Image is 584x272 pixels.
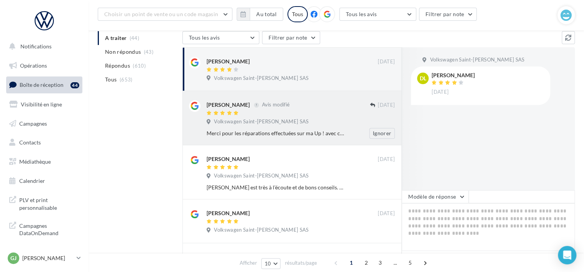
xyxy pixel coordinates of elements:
button: Ignorer [369,128,395,139]
span: Afficher [240,259,257,267]
span: Volkswagen Saint-[PERSON_NAME] SAS [214,118,309,125]
span: résultats/page [285,259,317,267]
span: Tous les avis [346,11,377,17]
span: Volkswagen Saint-[PERSON_NAME] SAS [214,75,309,82]
span: Tous les avis [189,34,220,41]
span: Visibilité en ligne [21,101,62,108]
button: Modèle de réponse [402,190,469,203]
a: Campagnes [5,116,84,132]
span: Campagnes DataOnDemand [19,221,79,237]
a: PLV et print personnalisable [5,192,84,214]
div: Open Intercom Messenger [558,246,576,264]
div: [PERSON_NAME] [207,155,250,163]
span: [DATE] [378,210,395,217]
span: ... [389,257,401,269]
span: Non répondus [105,48,141,56]
div: 44 [70,82,79,88]
button: Choisir un point de vente ou un code magasin [98,8,232,21]
span: Répondus [105,62,130,70]
span: PLV et print personnalisable [19,195,79,211]
span: [DATE] [378,102,395,109]
div: [PERSON_NAME] [207,253,250,260]
span: (43) [144,49,154,55]
a: Campagnes DataOnDemand [5,217,84,240]
span: GJ [10,254,17,262]
div: Merci pour les réparations effectuées sur ma Up ! avec compétence, rapidité et amabilité ! [207,129,345,137]
a: Médiathèque [5,154,84,170]
div: [PERSON_NAME] [207,209,250,217]
span: Calendrier [19,177,45,184]
button: Au total [250,8,283,21]
a: Visibilité en ligne [5,96,84,113]
button: Au total [237,8,283,21]
span: (610) [133,63,146,69]
span: Médiathèque [19,158,51,165]
button: Tous les avis [339,8,416,21]
span: [DATE] [432,89,449,96]
span: Boîte de réception [20,81,63,88]
span: Contacts [19,139,41,146]
span: Avis modifié [262,102,290,108]
div: [PERSON_NAME] est très à l’écoute et de bons conseils. Elle aide à la prise en main du véhicule e... [207,184,345,191]
span: Campagnes [19,120,47,126]
span: DL [420,75,426,82]
span: Volkswagen Saint-[PERSON_NAME] SAS [214,227,309,234]
div: [PERSON_NAME] [207,101,250,109]
span: 1 [345,257,357,269]
a: Opérations [5,58,84,74]
button: Tous les avis [182,31,259,44]
button: 10 [261,258,281,269]
a: Calendrier [5,173,84,189]
span: Tous [105,76,117,83]
span: Volkswagen Saint-[PERSON_NAME] SAS [430,56,524,63]
span: 3 [374,257,386,269]
span: 5 [404,257,416,269]
span: 2 [360,257,372,269]
div: Tous [287,6,308,22]
span: [DATE] [378,58,395,65]
span: (653) [120,76,133,83]
div: [PERSON_NAME] [432,73,475,78]
a: Boîte de réception44 [5,76,84,93]
button: Filtrer par note [419,8,477,21]
span: 10 [265,260,271,267]
span: [DATE] [378,156,395,163]
p: [PERSON_NAME] [22,254,73,262]
button: Notifications [5,38,81,55]
a: GJ [PERSON_NAME] [6,251,82,265]
div: [PERSON_NAME] [207,58,250,65]
button: Filtrer par note [262,31,320,44]
span: Notifications [20,43,52,50]
a: Contacts [5,134,84,151]
span: Choisir un point de vente ou un code magasin [104,11,218,17]
span: Volkswagen Saint-[PERSON_NAME] SAS [214,172,309,179]
span: Opérations [20,62,47,69]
